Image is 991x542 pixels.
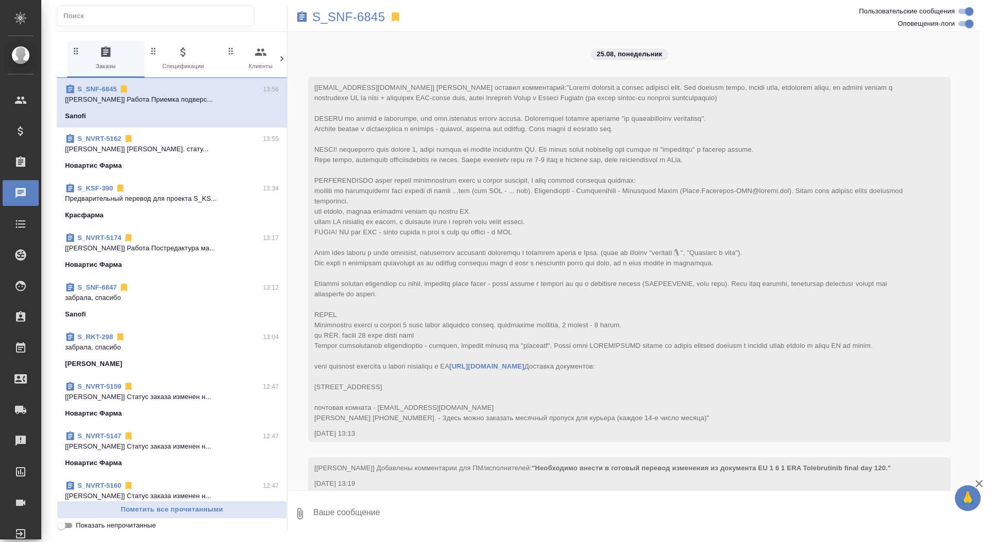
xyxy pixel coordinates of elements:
[119,84,129,94] svg: Отписаться
[314,428,915,439] div: [DATE] 13:13
[65,194,279,204] p: Предварительный перевод для проекта S_KS...
[57,78,287,127] div: S_SNF-684513:56[[PERSON_NAME]] Работа Приемка подверс...Sanofi
[71,46,140,71] span: Заказы
[263,282,279,293] p: 13:12
[898,19,955,29] span: Оповещения-логи
[77,333,113,341] a: S_RKT-298
[65,210,104,220] p: Красфарма
[65,144,279,154] p: [[PERSON_NAME]] [PERSON_NAME]. стату...
[597,49,662,59] p: 25.08, понедельник
[65,309,86,320] p: Sanofi
[77,135,121,142] a: S_NVRT-5162
[450,362,524,370] a: [URL][DOMAIN_NAME]
[65,392,279,402] p: [[PERSON_NAME]] Статус заказа изменен н...
[76,520,156,531] span: Показать непрочитанные
[263,332,279,342] p: 13:04
[123,481,134,491] svg: Отписаться
[65,458,122,468] p: Новартис Фарма
[57,375,287,425] div: S_NVRT-515912:47[[PERSON_NAME]] Статус заказа изменен н...Новартис Фарма
[77,85,117,93] a: S_SNF-6845
[226,46,236,56] svg: Зажми и перетащи, чтобы поменять порядок вкладок
[57,326,287,375] div: S_RKT-29813:04забрала, спасибо[PERSON_NAME]
[959,487,977,509] span: 🙏
[57,227,287,276] div: S_NVRT-517413:17[[PERSON_NAME]] Работа Постредактура ма...Новартис Фарма
[263,233,279,243] p: 13:17
[263,183,279,194] p: 13:34
[115,183,125,194] svg: Отписаться
[263,431,279,441] p: 12:47
[314,84,905,422] span: [[EMAIL_ADDRESS][DOMAIN_NAME]] [PERSON_NAME] оставил комментарий:
[149,46,218,71] span: Спецификации
[62,504,281,516] span: Пометить все прочитанными
[263,381,279,392] p: 12:47
[57,177,287,227] div: S_KSF-39013:34Предварительный перевод для проекта S_KS...Красфарма
[57,127,287,177] div: S_NVRT-516213:55[[PERSON_NAME]] [PERSON_NAME]. стату...Новартис Фарма
[65,243,279,253] p: [[PERSON_NAME]] Работа Постредактура ма...
[263,481,279,491] p: 12:47
[57,425,287,474] div: S_NVRT-514712:47[[PERSON_NAME]] Статус заказа изменен н...Новартис Фарма
[77,184,113,192] a: S_KSF-390
[955,485,981,511] button: 🙏
[65,359,122,369] p: [PERSON_NAME]
[57,276,287,326] div: S_SNF-684713:12забрала, спасибоSanofi
[57,474,287,524] div: S_NVRT-516012:47[[PERSON_NAME]] Статус заказа изменен н...Новартис Фарма
[149,46,158,56] svg: Зажми и перетащи, чтобы поменять порядок вкладок
[77,382,121,390] a: S_NVRT-5159
[119,282,129,293] svg: Отписаться
[65,293,279,303] p: забрала, спасибо
[65,408,122,419] p: Новартис Фарма
[71,46,81,56] svg: Зажми и перетащи, чтобы поменять порядок вкладок
[65,342,279,353] p: забрала, спасибо
[77,283,117,291] a: S_SNF-6847
[65,94,279,105] p: [[PERSON_NAME]] Работа Приемка подверс...
[859,6,955,17] span: Пользовательские сообщения
[57,501,287,519] button: Пометить все прочитанными
[532,464,891,472] span: "Необходимо внести в готовый перевод изменения из документа EU 1 6 1 ERA Tolebrutinib final day 1...
[312,12,385,22] a: S_SNF-6845
[65,260,122,270] p: Новартис Фарма
[115,332,125,342] svg: Отписаться
[314,464,891,472] span: [[PERSON_NAME]] Добавлены комментарии для ПМ/исполнителей:
[63,9,254,23] input: Поиск
[77,234,121,242] a: S_NVRT-5174
[65,111,86,121] p: Sanofi
[123,431,134,441] svg: Отписаться
[263,84,279,94] p: 13:56
[123,233,134,243] svg: Отписаться
[314,479,915,489] div: [DATE] 13:19
[65,161,122,171] p: Новартис Фарма
[263,134,279,144] p: 13:55
[314,84,905,422] span: "Loremi dolorsit a consec adipisci elit. Sed doeiusm tempo, incidi utla, etdolorem aliqu, en admi...
[65,441,279,452] p: [[PERSON_NAME]] Статус заказа изменен н...
[77,432,121,440] a: S_NVRT-5147
[226,46,295,71] span: Клиенты
[123,134,134,144] svg: Отписаться
[77,482,121,489] a: S_NVRT-5160
[65,491,279,501] p: [[PERSON_NAME]] Статус заказа изменен н...
[123,381,134,392] svg: Отписаться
